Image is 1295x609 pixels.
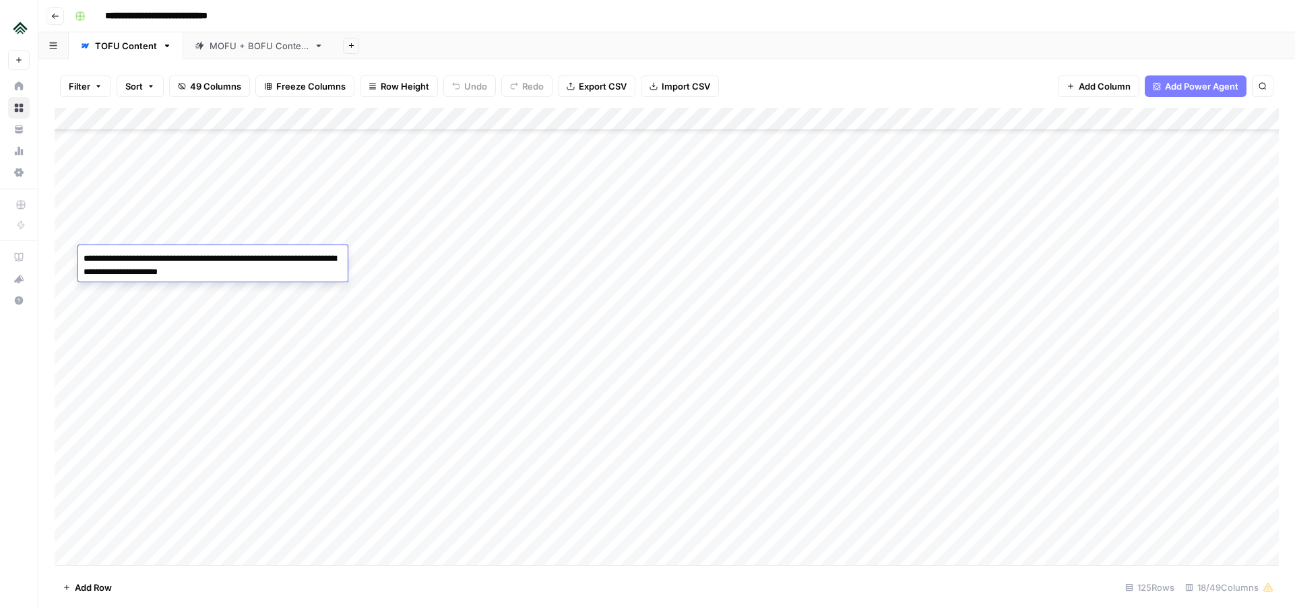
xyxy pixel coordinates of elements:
span: Add Row [75,581,112,594]
button: Export CSV [558,75,635,97]
button: Undo [443,75,496,97]
span: Import CSV [662,79,710,93]
span: Filter [69,79,90,93]
span: 49 Columns [190,79,241,93]
button: Add Row [55,577,120,598]
button: Add Column [1058,75,1139,97]
span: Add Column [1079,79,1131,93]
a: TOFU Content [69,32,183,59]
button: Redo [501,75,552,97]
button: What's new? [8,268,30,290]
button: Filter [60,75,111,97]
button: 49 Columns [169,75,250,97]
button: Add Power Agent [1145,75,1246,97]
span: Export CSV [579,79,627,93]
span: Sort [125,79,143,93]
a: Settings [8,162,30,183]
div: 125 Rows [1120,577,1180,598]
a: Home [8,75,30,97]
span: Freeze Columns [276,79,346,93]
button: Sort [117,75,164,97]
a: Your Data [8,119,30,140]
button: Row Height [360,75,438,97]
span: Row Height [381,79,429,93]
a: MOFU + BOFU Content [183,32,335,59]
button: Import CSV [641,75,719,97]
div: What's new? [9,269,29,289]
span: Redo [522,79,544,93]
button: Workspace: Uplisting [8,11,30,44]
a: Usage [8,140,30,162]
button: Help + Support [8,290,30,311]
div: 18/49 Columns [1180,577,1279,598]
div: MOFU + BOFU Content [210,39,309,53]
div: TOFU Content [95,39,157,53]
span: Undo [464,79,487,93]
button: Freeze Columns [255,75,354,97]
span: Add Power Agent [1165,79,1238,93]
a: AirOps Academy [8,247,30,268]
img: Uplisting Logo [8,15,32,40]
a: Browse [8,97,30,119]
